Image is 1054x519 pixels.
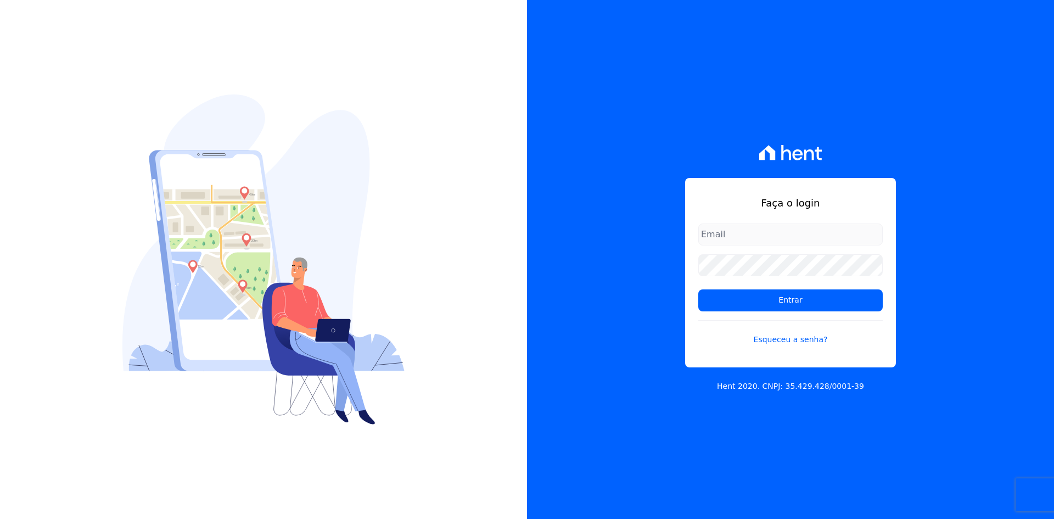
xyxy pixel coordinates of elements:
img: Login [122,94,405,425]
h1: Faça o login [698,196,883,210]
p: Hent 2020. CNPJ: 35.429.428/0001-39 [717,381,864,392]
a: Esqueceu a senha? [698,320,883,345]
input: Email [698,224,883,245]
input: Entrar [698,289,883,311]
